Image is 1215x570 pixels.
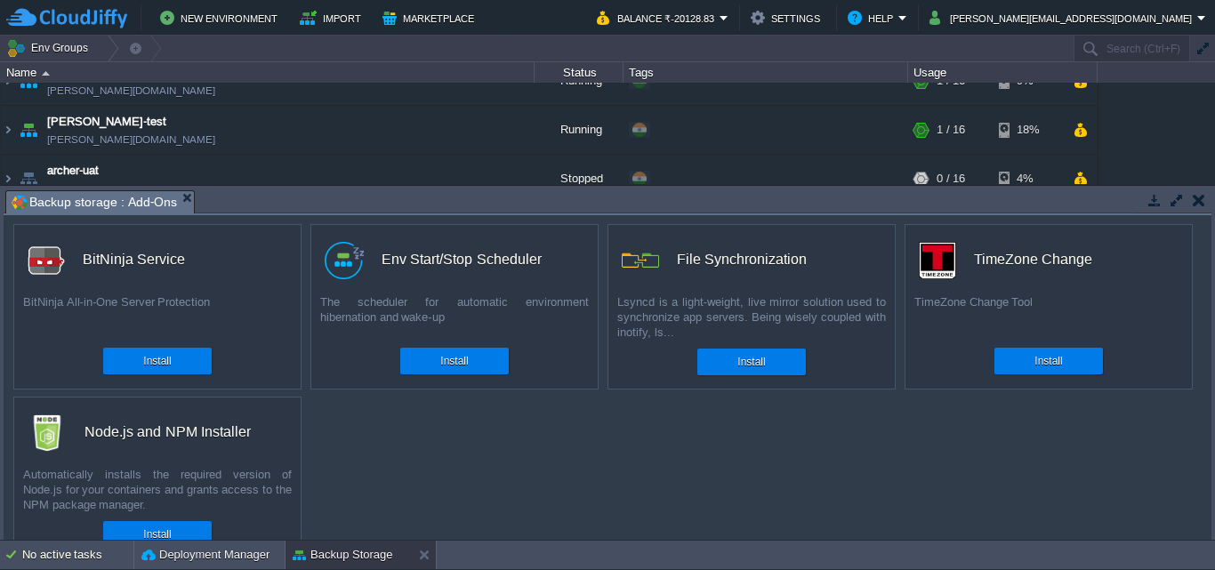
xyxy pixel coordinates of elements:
div: 0 / 16 [937,155,965,203]
div: Env Start/Stop Scheduler [382,241,542,278]
div: Tags [624,62,907,83]
a: [PERSON_NAME][DOMAIN_NAME] [47,131,215,149]
div: Node.js and NPM Installer [84,413,251,451]
div: Running [535,106,624,154]
img: logo.png [325,242,364,279]
div: TimeZone Change [974,241,1092,278]
button: Marketplace [382,7,479,28]
div: No active tasks [22,541,133,569]
div: File Synchronization [677,241,807,278]
a: [DOMAIN_NAME] [47,180,130,197]
div: Automatically installs the required version of Node.js for your containers and grants access to t... [14,467,301,512]
button: Balance ₹-20128.83 [597,7,720,28]
div: Stopped [535,155,624,203]
img: logo.png [28,242,65,279]
button: Install [1034,352,1062,370]
div: BitNinja Service [83,241,185,278]
img: icon.png [622,242,659,279]
img: AMDAwAAAACH5BAEAAAAALAAAAAABAAEAAAICRAEAOw== [16,106,41,154]
a: [PERSON_NAME]-test [47,113,166,131]
div: Usage [909,62,1097,83]
button: Deployment Manager [141,546,270,564]
button: Help [848,7,898,28]
button: Import [300,7,366,28]
div: Lsyncd is a light-weight, live mirror solution used to synchronize app servers. Being wisely coup... [608,294,895,340]
img: AMDAwAAAACH5BAEAAAAALAAAAAABAAEAAAICRAEAOw== [1,155,15,203]
button: Backup Storage [293,546,393,564]
img: AMDAwAAAACH5BAEAAAAALAAAAAABAAEAAAICRAEAOw== [16,155,41,203]
div: TimeZone Change Tool [905,294,1192,339]
button: Install [737,353,765,371]
a: archer-uat [47,162,99,180]
div: Name [2,62,534,83]
button: Install [143,352,171,370]
div: Status [535,62,623,83]
img: timezone-logo.png [919,242,956,279]
button: Env Groups [6,36,94,60]
div: 18% [999,106,1057,154]
a: [PERSON_NAME][DOMAIN_NAME] [47,82,215,100]
div: 1 / 16 [937,106,965,154]
div: The scheduler for automatic environment hibernation and wake-up [311,294,598,339]
div: 4% [999,155,1057,203]
button: Settings [751,7,825,28]
img: AMDAwAAAACH5BAEAAAAALAAAAAABAAEAAAICRAEAOw== [42,71,50,76]
button: New Environment [160,7,283,28]
img: AMDAwAAAACH5BAEAAAAALAAAAAABAAEAAAICRAEAOw== [1,106,15,154]
button: [PERSON_NAME][EMAIL_ADDRESS][DOMAIN_NAME] [929,7,1197,28]
span: Backup storage : Add-Ons [12,191,177,213]
img: CloudJiffy [6,7,127,29]
button: Install [143,526,171,543]
button: Install [440,352,468,370]
div: BitNinja All-in-One Server Protection [14,294,301,339]
img: node.png [28,414,67,452]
